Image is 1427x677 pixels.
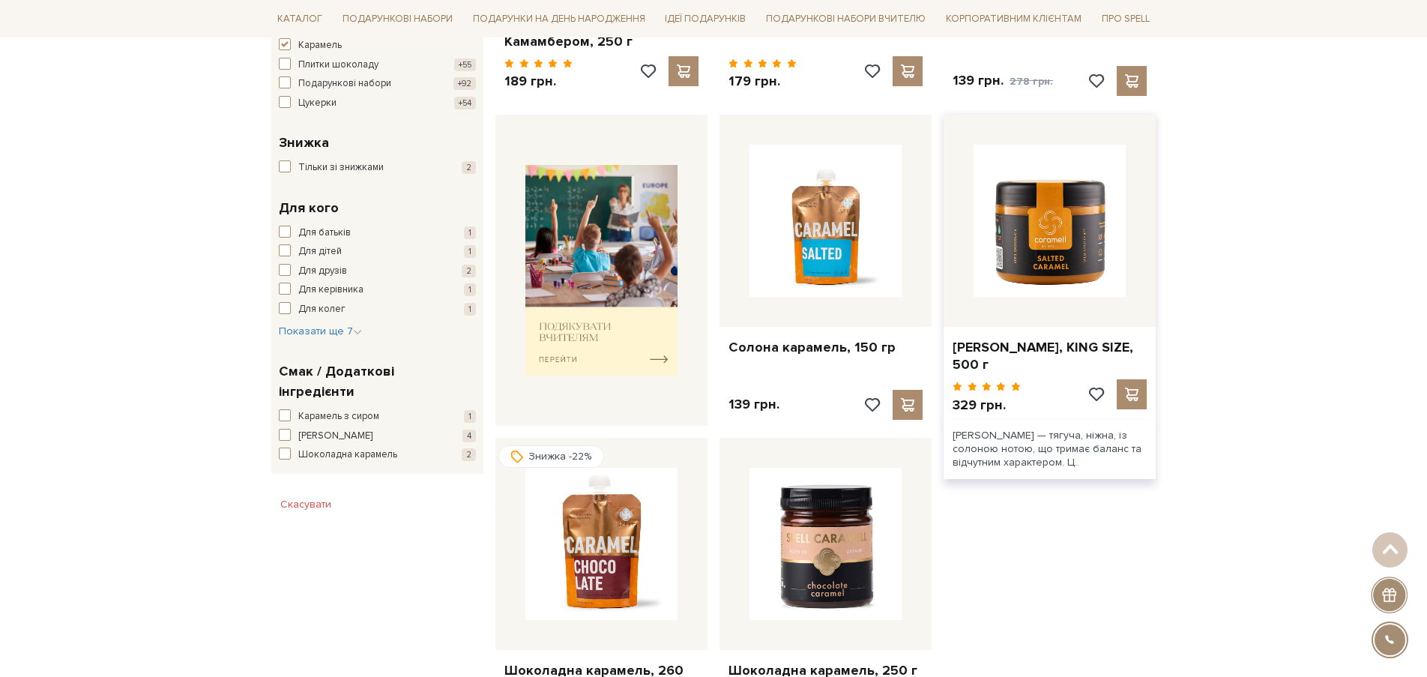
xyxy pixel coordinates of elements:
button: Для колег 1 [279,302,476,317]
p: 139 грн. [953,72,1053,90]
button: Для дітей 1 [279,244,476,259]
button: Тільки зі знижками 2 [279,160,476,175]
span: 2 [462,265,476,277]
span: Тільки зі знижками [298,160,384,175]
span: 2 [462,161,476,174]
span: 4 [462,430,476,442]
button: [PERSON_NAME] 4 [279,429,476,444]
span: Шоколадна карамель [298,448,397,463]
button: Для керівника 1 [279,283,476,298]
button: Цукерки +54 [279,96,476,111]
span: Цукерки [298,96,337,111]
span: Плитки шоколаду [298,58,378,73]
span: [PERSON_NAME] [298,429,372,444]
button: Для батьків 1 [279,226,476,241]
span: 2 [462,448,476,461]
button: Карамель з сиром 1 [279,409,476,424]
span: +54 [454,97,476,109]
button: Шоколадна карамель 2 [279,448,476,463]
span: Смак / Додаткові інгредієнти [279,361,472,402]
span: 278 грн. [1010,75,1053,88]
a: Подарункові набори Вчителю [760,6,932,31]
img: Солона карамель, 150 гр [749,145,902,297]
p: 179 грн. [728,73,797,90]
p: 139 грн. [728,396,779,413]
a: Солона карамель, 150 гр [728,339,923,356]
a: Подарункові набори [337,7,459,31]
p: 329 грн. [953,397,1021,414]
span: Для керівника [298,283,363,298]
a: Про Spell [1096,7,1156,31]
span: 1 [464,245,476,258]
span: 1 [464,226,476,239]
span: Карамель з сиром [298,409,379,424]
span: Подарункові набори [298,76,391,91]
img: banner [525,165,678,376]
span: Для кого [279,198,339,218]
button: Для друзів 2 [279,264,476,279]
button: Карамель [279,38,476,53]
span: Для друзів [298,264,347,279]
span: Знижка [279,133,329,153]
a: Ідеї подарунків [659,7,752,31]
div: Знижка -22% [498,445,604,468]
button: Плитки шоколаду +55 [279,58,476,73]
span: +92 [453,77,476,90]
div: [PERSON_NAME] — тягуча, ніжна, із солоною нотою, що тримає баланс та відчутним характером. Ц.. [944,420,1156,479]
p: 189 грн. [504,73,573,90]
span: Для колег [298,302,346,317]
button: Подарункові набори +92 [279,76,476,91]
span: Карамель [298,38,342,53]
a: Подарунки на День народження [467,7,651,31]
span: 1 [464,410,476,423]
a: Корпоративним клієнтам [940,7,1087,31]
span: 1 [464,283,476,296]
button: Скасувати [271,493,340,517]
a: Каталог [271,7,328,31]
span: Для батьків [298,226,351,241]
img: Шоколадна карамель, 260 гр [525,468,678,620]
span: Для дітей [298,244,342,259]
button: Показати ще 7 [279,324,362,339]
a: [PERSON_NAME], KING SIZE, 500 г [953,339,1147,374]
span: Показати ще 7 [279,325,362,337]
span: 1 [464,303,476,316]
img: Солона карамель, KING SIZE, 500 г [974,145,1126,297]
span: +55 [454,58,476,71]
